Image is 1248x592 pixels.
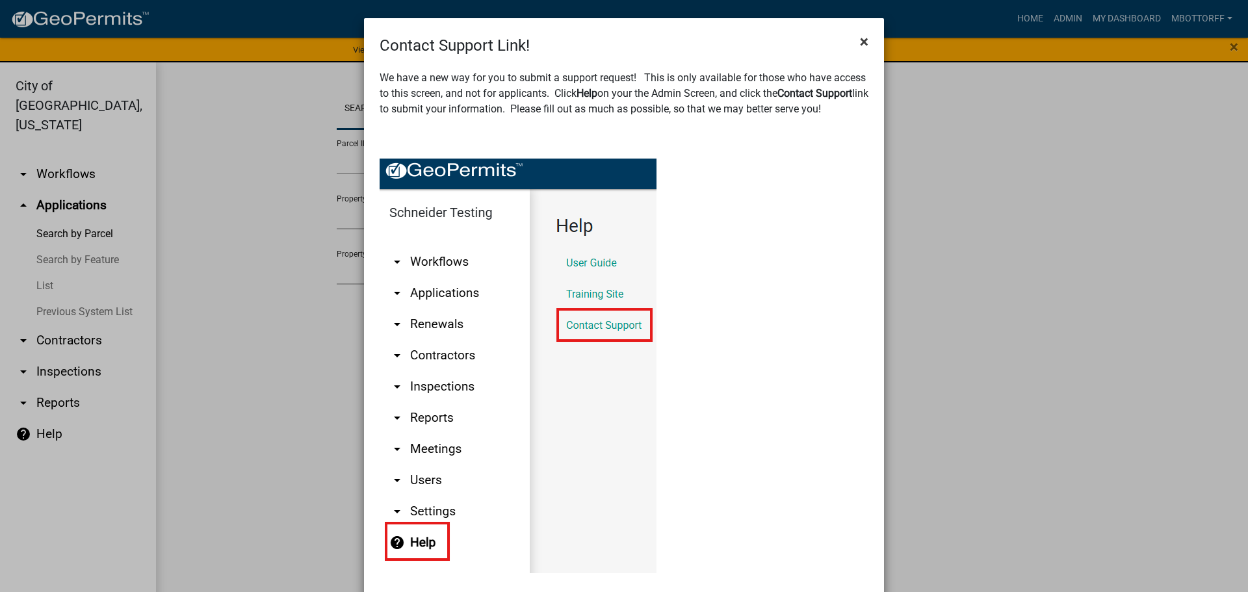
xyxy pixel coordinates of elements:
img: image_8b279978-f1bb-4a3d-b181-3644b37ab010.png [380,159,656,573]
p: We have a new way for you to submit a support request! This is only available for those who have ... [380,70,868,148]
strong: Help [577,87,597,99]
span: × [860,32,868,51]
strong: Contact Support [777,87,852,99]
button: Close [850,23,879,60]
h4: Contact Support Link! [380,34,530,57]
